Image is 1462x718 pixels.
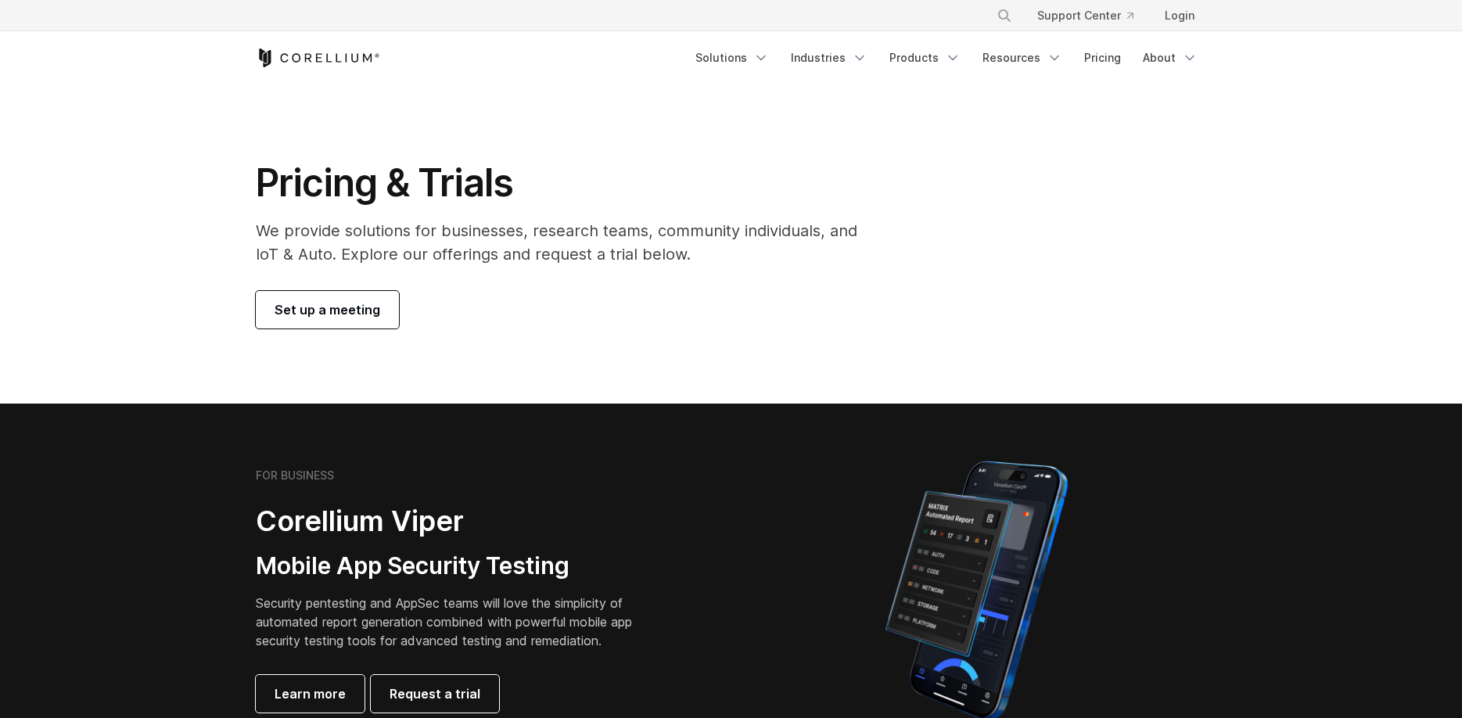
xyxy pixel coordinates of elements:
a: Login [1152,2,1207,30]
div: Navigation Menu [978,2,1207,30]
span: Set up a meeting [275,300,380,319]
a: Request a trial [371,675,499,713]
div: Navigation Menu [686,44,1207,72]
a: Solutions [686,44,778,72]
p: We provide solutions for businesses, research teams, community individuals, and IoT & Auto. Explo... [256,219,879,266]
a: Corellium Home [256,48,380,67]
a: Support Center [1025,2,1146,30]
a: Pricing [1075,44,1130,72]
a: About [1133,44,1207,72]
h6: FOR BUSINESS [256,468,334,483]
a: Industries [781,44,877,72]
h1: Pricing & Trials [256,160,879,206]
p: Security pentesting and AppSec teams will love the simplicity of automated report generation comb... [256,594,656,650]
a: Learn more [256,675,365,713]
a: Products [880,44,970,72]
span: Learn more [275,684,346,703]
h2: Corellium Viper [256,504,656,539]
h3: Mobile App Security Testing [256,551,656,581]
a: Resources [973,44,1072,72]
button: Search [990,2,1018,30]
span: Request a trial [390,684,480,703]
a: Set up a meeting [256,291,399,328]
